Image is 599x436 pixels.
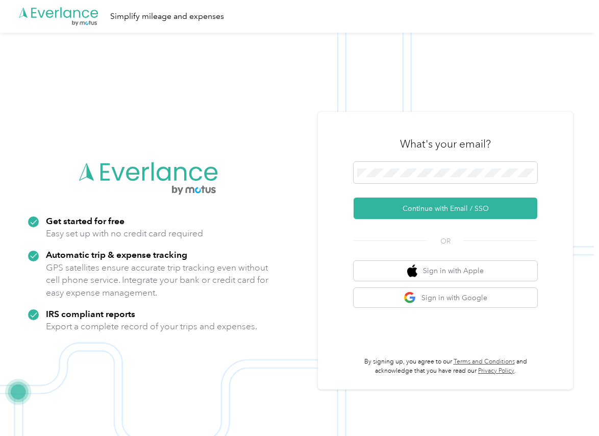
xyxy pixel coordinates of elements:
[46,227,203,240] p: Easy set up with no credit card required
[454,358,515,366] a: Terms and Conditions
[354,288,537,308] button: google logoSign in with Google
[478,367,514,375] a: Privacy Policy
[400,137,491,151] h3: What's your email?
[407,264,417,277] img: apple logo
[354,198,537,219] button: Continue with Email / SSO
[46,261,269,299] p: GPS satellites ensure accurate trip tracking even without cell phone service. Integrate your bank...
[46,320,257,333] p: Export a complete record of your trips and expenses.
[354,261,537,281] button: apple logoSign in with Apple
[46,308,135,319] strong: IRS compliant reports
[110,10,224,23] div: Simplify mileage and expenses
[46,249,187,260] strong: Automatic trip & expense tracking
[428,236,463,247] span: OR
[354,357,537,375] p: By signing up, you agree to our and acknowledge that you have read our .
[46,215,124,226] strong: Get started for free
[404,292,416,304] img: google logo
[542,379,599,436] iframe: Everlance-gr Chat Button Frame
